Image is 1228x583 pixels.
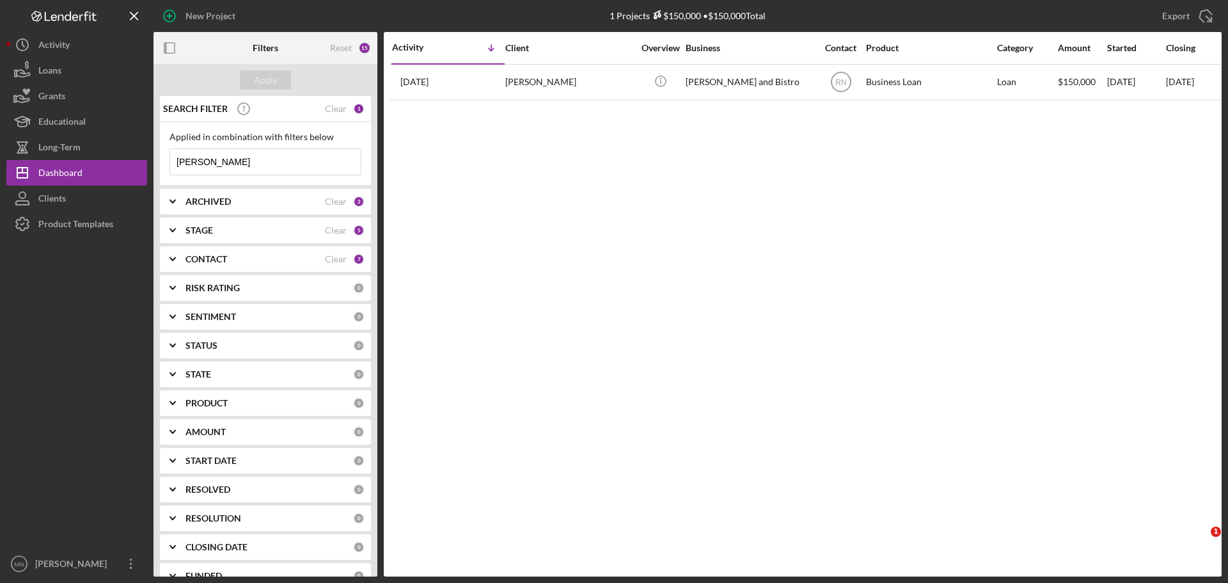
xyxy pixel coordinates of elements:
button: Activity [6,32,147,58]
div: 15 [358,42,371,54]
div: Started [1107,43,1165,53]
div: Clear [325,225,347,236]
button: Educational [6,109,147,134]
div: Clear [325,196,347,207]
button: Grants [6,83,147,109]
div: 0 [353,340,365,351]
div: Contact [817,43,865,53]
div: Long-Term [38,134,81,163]
div: Clear [325,104,347,114]
div: Business Loan [866,65,994,99]
b: RESOLUTION [185,513,241,523]
b: CLOSING DATE [185,542,248,552]
button: Clients [6,186,147,211]
button: Apply [240,70,291,90]
div: Reset [330,43,352,53]
b: Filters [253,43,278,53]
div: 1 [353,103,365,115]
text: RN [835,78,846,87]
time: 2025-06-18 14:39 [400,77,429,87]
div: Grants [38,83,65,112]
b: CONTACT [185,254,227,264]
div: Loan [997,65,1057,99]
div: Activity [38,32,70,61]
div: Applied in combination with filters below [169,132,361,142]
div: 0 [353,397,365,409]
b: SEARCH FILTER [163,104,228,114]
b: STATUS [185,340,217,351]
div: 0 [353,484,365,495]
div: Amount [1058,43,1106,53]
div: [PERSON_NAME] [32,551,115,580]
b: FUNDED [185,571,222,581]
b: ARCHIVED [185,196,231,207]
div: 0 [353,311,365,323]
div: Activity [392,42,448,52]
b: STATE [185,369,211,379]
b: SENTIMENT [185,312,236,322]
div: 5 [353,225,365,236]
div: 0 [353,426,365,438]
div: 0 [353,455,365,467]
div: [DATE] [1107,65,1165,99]
div: Dashboard [38,160,83,189]
div: 1 Projects • $150,000 Total [610,10,766,21]
div: Loans [38,58,61,86]
b: STAGE [185,225,213,236]
div: Apply [254,70,278,90]
div: $150,000 [650,10,701,21]
b: RESOLVED [185,484,230,495]
div: Category [997,43,1057,53]
b: PRODUCT [185,398,228,408]
button: MN[PERSON_NAME] [6,551,147,577]
div: 2 [353,196,365,207]
button: Dashboard [6,160,147,186]
div: Export [1162,3,1190,29]
div: Overview [636,43,684,53]
div: Clear [325,254,347,264]
div: 0 [353,513,365,524]
div: 0 [353,570,365,582]
time: [DATE] [1166,76,1194,87]
div: Educational [38,109,86,138]
div: Product [866,43,994,53]
div: Business [686,43,814,53]
button: Product Templates [6,211,147,237]
span: $150,000 [1058,76,1096,87]
div: 0 [353,369,365,380]
div: 7 [353,253,365,265]
div: New Project [185,3,235,29]
button: New Project [153,3,248,29]
button: Long-Term [6,134,147,160]
b: AMOUNT [185,427,226,437]
div: Product Templates [38,211,113,240]
div: Client [505,43,633,53]
iframe: Intercom live chat [1185,527,1215,557]
b: START DATE [185,456,237,466]
div: [PERSON_NAME] [505,65,633,99]
text: MN [15,561,24,568]
button: Export [1149,3,1222,29]
div: [PERSON_NAME] and Bistro [686,65,814,99]
div: Clients [38,186,66,214]
span: 1 [1211,527,1221,537]
b: RISK RATING [185,283,240,293]
div: 0 [353,282,365,294]
div: 0 [353,541,365,553]
button: Loans [6,58,147,83]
